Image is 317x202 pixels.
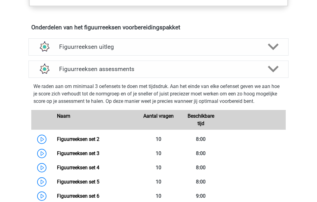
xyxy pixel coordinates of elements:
[57,151,99,157] a: Figuurreeksen set 3
[52,113,137,128] div: Naam
[57,137,99,142] a: Figuurreeksen set 2
[137,113,180,128] div: Aantal vragen
[36,39,52,55] img: figuurreeksen uitleg
[57,165,99,171] a: Figuurreeksen set 4
[36,61,52,77] img: figuurreeksen assessments
[26,61,291,78] a: assessments Figuurreeksen assessments
[57,179,99,185] a: Figuurreeksen set 5
[59,66,258,73] h4: Figuurreeksen assessments
[31,24,286,31] h4: Onderdelen van het figuurreeksen voorbereidingspakket
[180,113,222,128] div: Beschikbare tijd
[59,44,258,51] h4: Figuurreeksen uitleg
[26,39,291,56] a: uitleg Figuurreeksen uitleg
[33,83,284,105] p: We raden aan om minimaal 3 oefensets te doen met tijdsdruk. Aan het einde van elke oefenset geven...
[57,193,99,199] a: Figuurreeksen set 6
